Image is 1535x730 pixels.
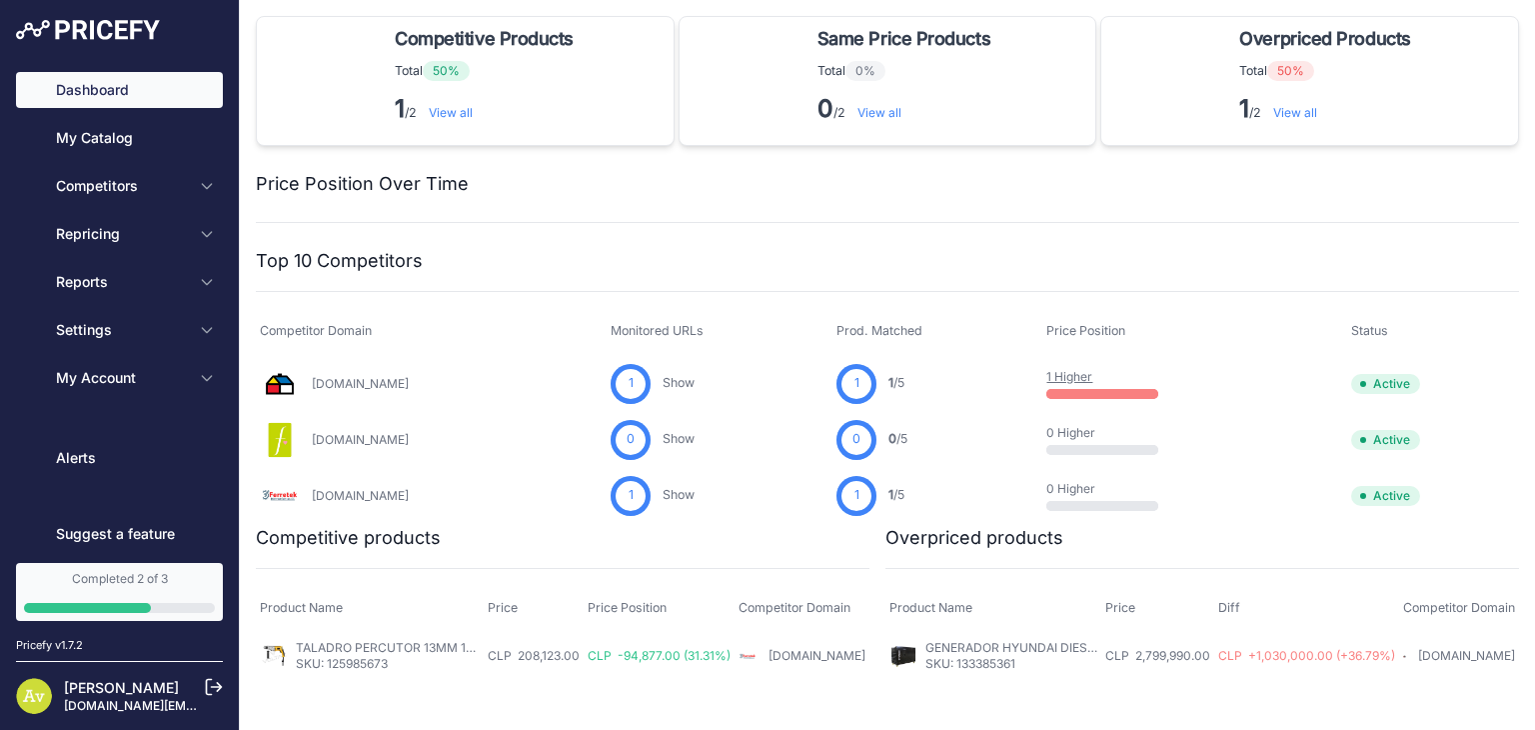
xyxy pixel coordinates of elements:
strong: 1 [1239,94,1249,123]
span: Active [1351,486,1420,506]
span: 0% [845,61,885,81]
a: 1/5 [888,375,904,390]
span: 0 [852,430,860,449]
nav: Sidebar [16,72,223,552]
span: Status [1351,323,1388,338]
h2: Overpriced products [885,524,1063,552]
a: Dashboard [16,72,223,108]
img: Pricefy Logo [16,20,160,40]
strong: 1 [395,94,405,123]
span: Product Name [889,600,972,615]
span: CLP 2,799,990.00 [1105,648,1210,663]
span: Active [1351,430,1420,450]
span: 50% [1267,61,1314,81]
button: Reports [16,264,223,300]
a: Show [663,431,695,446]
span: Competitor Domain [260,323,372,338]
span: Active [1351,374,1420,394]
a: [DOMAIN_NAME] [768,648,865,663]
span: Repricing [56,224,187,244]
a: 1/5 [888,487,904,502]
span: Competitor Domain [739,600,850,615]
a: View all [857,105,901,120]
div: Completed 2 of 3 [24,571,215,587]
h2: Price Position Over Time [256,170,469,198]
button: Repricing [16,216,223,252]
a: Show [663,375,695,390]
span: Monitored URLs [611,323,704,338]
a: [DOMAIN_NAME][EMAIL_ADDRESS][DOMAIN_NAME] [64,698,373,713]
span: 1 [888,487,893,502]
h2: Competitive products [256,524,441,552]
p: /2 [1239,93,1418,125]
a: View all [1273,105,1317,120]
p: Total [817,61,998,81]
span: Product Name [260,600,343,615]
a: [DOMAIN_NAME] [1418,648,1515,663]
a: TALADRO PERCUTOR 13MM 1100W 0-3500RPM VV [296,640,592,655]
span: 1 [629,486,634,505]
span: Reports [56,272,187,292]
a: Completed 2 of 3 [16,563,223,621]
span: Competitors [56,176,187,196]
span: 1 [854,486,859,505]
span: Diff [1218,600,1240,615]
a: Alerts [16,440,223,476]
p: 0 Higher [1046,481,1174,497]
span: CLP -94,877.00 (31.31%) [588,648,731,663]
p: Total [1239,61,1418,81]
span: CLP +1,030,000.00 (+36.79%) [1218,648,1395,663]
span: 1 [854,374,859,393]
span: Price [1105,600,1135,615]
a: [PERSON_NAME] [64,679,179,696]
a: [DOMAIN_NAME] [312,432,409,447]
a: View all [429,105,473,120]
span: 1 [629,374,634,393]
a: 1 Higher [1046,369,1092,384]
span: Overpriced Products [1239,25,1410,53]
p: 0 Higher [1046,425,1174,441]
p: SKU: 125985673 [296,656,480,672]
span: Same Price Products [817,25,990,53]
span: Price [488,600,518,615]
strong: 0 [817,94,833,123]
button: My Account [16,360,223,396]
a: [DOMAIN_NAME] [312,376,409,391]
span: 0 [627,430,635,449]
div: Pricefy v1.7.2 [16,637,83,654]
a: My Catalog [16,120,223,156]
a: 0/5 [888,431,907,446]
span: Competitor Domain [1403,600,1515,615]
a: Show [663,487,695,502]
span: 1 [888,375,893,390]
a: [DOMAIN_NAME] [312,488,409,503]
span: Price Position [1046,323,1125,338]
span: My Account [56,368,187,388]
span: Price Position [588,600,667,615]
h2: Top 10 Competitors [256,247,423,275]
span: Prod. Matched [836,323,922,338]
span: 0 [888,431,896,446]
p: Total [395,61,582,81]
span: Settings [56,320,187,340]
span: CLP 208,123.00 [488,648,580,663]
p: SKU: 133385361 [925,656,1097,672]
button: Competitors [16,168,223,204]
a: Suggest a feature [16,516,223,552]
span: Competitive Products [395,25,574,53]
span: 50% [423,61,470,81]
p: /2 [817,93,998,125]
button: Settings [16,312,223,348]
p: /2 [395,93,582,125]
